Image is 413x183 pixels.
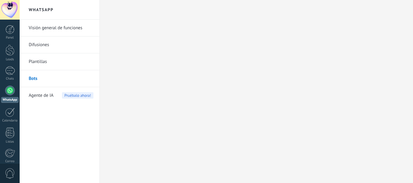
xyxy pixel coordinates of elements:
[62,92,93,99] span: Pruébalo ahora!
[1,140,19,144] div: Listas
[29,20,93,36] a: Visión general de funciones
[1,97,18,103] div: WhatsApp
[20,20,99,36] li: Visión general de funciones
[20,53,99,70] li: Plantillas
[20,70,99,87] li: Bots
[20,87,99,104] li: Agente de IA
[1,119,19,123] div: Calendario
[1,77,19,81] div: Chats
[1,159,19,163] div: Correo
[29,53,93,70] a: Plantillas
[29,87,54,104] span: Agente de IA
[1,58,19,62] div: Leads
[20,36,99,53] li: Difusiones
[29,70,93,87] a: Bots
[29,87,93,104] a: Agente de IA Pruébalo ahora!
[29,36,93,53] a: Difusiones
[1,36,19,40] div: Panel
